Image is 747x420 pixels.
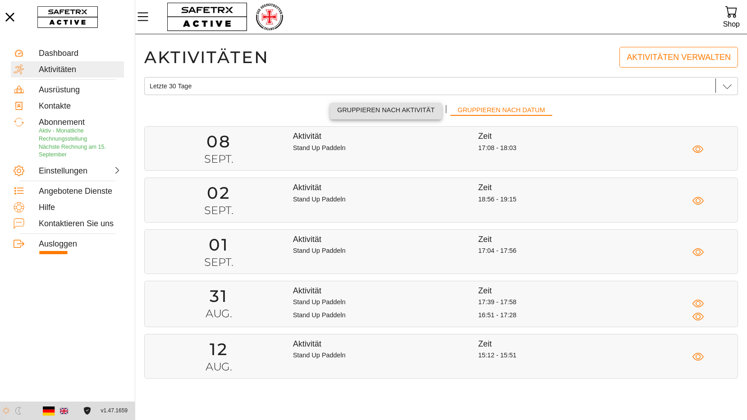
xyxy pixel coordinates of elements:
img: ContactUs.svg [14,218,24,229]
h1: 08 [145,131,293,152]
h2: Sept. [145,255,293,269]
div: Abonnement [39,118,121,128]
div: 17:39 - 17:58 [478,298,664,309]
img: en.svg [60,407,68,415]
div: Aktivitäten [39,65,121,75]
img: Help.svg [14,202,24,213]
h1: 02 [145,183,293,203]
div: Zeit [478,339,627,349]
div: Zeit [478,286,627,296]
div: Aktivität [293,131,478,142]
img: ModeDark.svg [14,407,22,415]
a: Lizenzvereinbarung [81,407,93,415]
img: RescueLogo.png [255,2,284,32]
div: Stand Up Paddeln [293,298,478,309]
div: Shop [723,18,740,30]
div: Einstellungen [39,166,78,176]
h2: Sept. [145,152,293,166]
div: 15:12 - 15:51 [478,351,664,362]
div: 18:56 - 19:15 [478,195,664,206]
a: Aktivitäten verwalten [619,47,738,68]
span: Aktivitäten verwalten [627,50,731,64]
h1: 12 [145,339,293,360]
div: Stand Up Paddeln [293,351,478,362]
span: v1.47.1659 [101,406,128,415]
div: Hilfe [39,203,121,213]
button: Englishc [56,403,72,419]
div: Ausloggen [39,239,121,249]
img: Activities.svg [14,64,24,75]
h2: Aug. [145,360,293,374]
div: Stand Up Paddeln [293,311,478,322]
span: Nächste Rechnung am 15. September [39,144,106,158]
span: Letzte 30 Tage [150,82,192,90]
span: Ansicht [692,311,704,322]
div: Zeit [478,131,627,142]
div: Zeit [478,234,627,245]
button: Gruppieren nach Aktivität [330,103,442,119]
button: Deutsch [41,403,56,419]
button: Gruppieren nach Datum [450,103,552,119]
div: Aktivität [293,339,478,349]
div: Ausrüstung [39,85,121,95]
div: Zeit [478,183,627,193]
img: Subscription.svg [14,117,24,128]
div: Dashboard [39,49,121,59]
h1: Aktivitäten [144,47,269,68]
div: Aktivität [293,286,478,296]
span: Ansicht [692,195,704,206]
span: Ansicht [692,247,704,258]
div: Kontaktieren Sie uns [39,219,121,229]
span: Aktiv - Monatliche Rechnungsstellung [39,128,87,142]
img: Equipment.svg [14,84,24,95]
img: ModeLight.svg [2,407,10,415]
h2: Aug. [145,306,293,320]
button: MenÜ [135,7,158,26]
h1: 01 [145,234,293,255]
span: Gruppieren nach Datum [458,105,545,116]
div: Angebotene Dienste [39,187,121,196]
span: Gruppieren nach Aktivität [337,105,435,116]
div: Kontakte [39,101,121,111]
button: v1.47.1659 [96,403,133,418]
span: Ansicht [692,351,704,362]
h2: Sept. [145,203,293,217]
div: Aktivität [293,234,478,245]
div: Stand Up Paddeln [293,247,478,258]
div: Aktivität [293,183,478,193]
div: Stand Up Paddeln [293,144,478,155]
div: 17:08 - 18:03 [478,144,664,155]
span: Ansicht [692,144,704,155]
img: de.svg [43,405,55,417]
div: 17:04 - 17:56 [478,247,664,258]
div: Stand Up Paddeln [293,195,478,206]
div: 16:51 - 17:28 [478,311,664,322]
h1: 31 [145,286,293,306]
span: Ansicht [692,298,704,309]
